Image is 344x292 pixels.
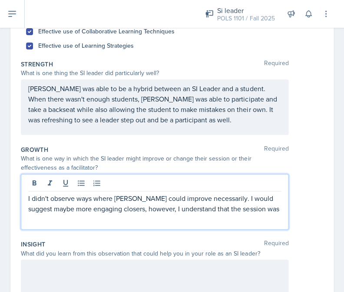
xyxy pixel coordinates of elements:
[28,83,281,125] p: [PERSON_NAME] was able to be a hybrid between an SI Leader and a student. When there wasn't enoug...
[38,27,175,36] label: Effective use of Collaborative Learning Techniques
[21,154,288,172] div: What is one way in which the SI leader might improve or change their session or their effectivene...
[38,41,134,50] label: Effective use of Learning Strategies
[217,5,275,16] div: Si leader
[217,14,275,23] div: POLS 1101 / Fall 2025
[21,249,288,258] div: What did you learn from this observation that could help you in your role as an SI leader?
[264,145,288,154] span: Required
[21,69,288,78] div: What is one thing the SI leader did particularly well?
[28,193,281,214] p: I didn't observe ways where [PERSON_NAME] could improve necessarily. I would suggest maybe more e...
[21,240,45,249] label: Insight
[264,240,288,249] span: Required
[21,60,53,69] label: Strength
[264,60,288,69] span: Required
[21,145,48,154] label: Growth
